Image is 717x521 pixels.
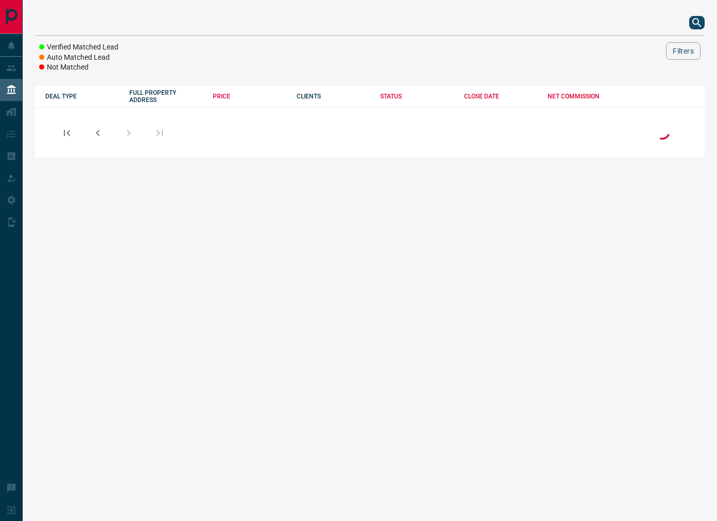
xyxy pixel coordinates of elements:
[129,89,203,104] div: FULL PROPERTY ADDRESS
[213,93,286,100] div: PRICE
[689,16,705,29] button: search button
[380,93,454,100] div: STATUS
[45,93,119,100] div: DEAL TYPE
[39,53,118,63] li: Auto Matched Lead
[39,62,118,73] li: Not Matched
[39,42,118,53] li: Verified Matched Lead
[548,93,621,100] div: NET COMMISSION
[666,42,701,60] button: Filters
[464,93,538,100] div: CLOSE DATE
[297,93,370,100] div: CLIENTS
[652,122,673,144] div: Loading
